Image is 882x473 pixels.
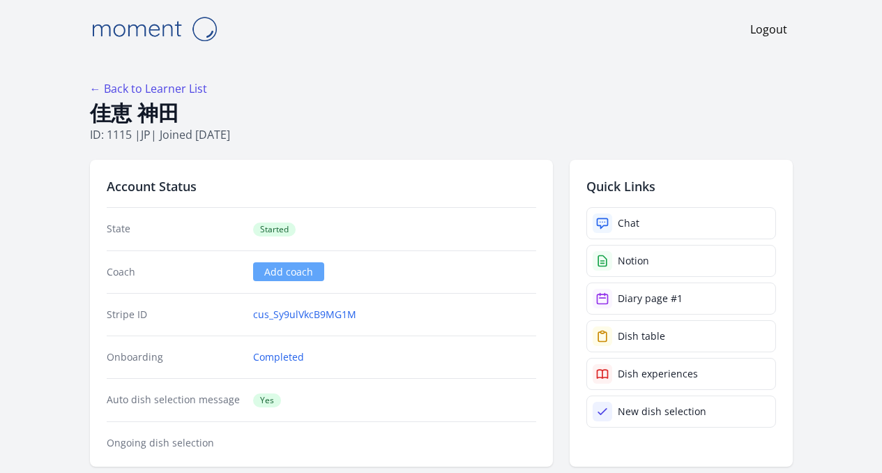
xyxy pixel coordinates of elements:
[586,283,776,315] a: Diary page #1
[107,436,243,450] dt: Ongoing dish selection
[618,254,649,268] div: Notion
[253,308,356,322] a: cus_Sy9ulVkcB9MG1M
[586,177,776,196] h2: Quick Links
[618,329,665,343] div: Dish table
[107,350,243,364] dt: Onboarding
[253,262,324,281] a: Add coach
[253,350,304,364] a: Completed
[90,100,793,126] h1: 佳恵 神田
[84,11,224,47] img: Moment
[107,393,243,407] dt: Auto dish selection message
[107,222,243,236] dt: State
[586,358,776,390] a: Dish experiences
[107,265,243,279] dt: Coach
[90,81,207,96] a: ← Back to Learner List
[618,405,706,419] div: New dish selection
[586,207,776,239] a: Chat
[618,292,683,306] div: Diary page #1
[618,367,698,381] div: Dish experiences
[618,216,639,230] div: Chat
[253,393,281,407] span: Yes
[586,320,776,352] a: Dish table
[586,245,776,277] a: Notion
[90,126,793,143] p: ID: 1115 | | Joined [DATE]
[141,127,151,142] span: jp
[586,396,776,428] a: New dish selection
[107,308,243,322] dt: Stripe ID
[253,223,296,236] span: Started
[750,21,787,38] a: Logout
[107,177,536,196] h2: Account Status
